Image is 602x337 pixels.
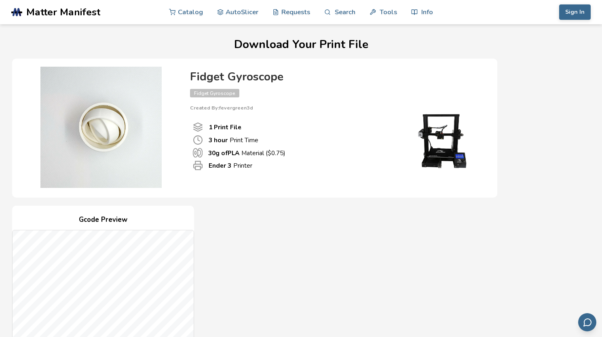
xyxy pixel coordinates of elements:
h1: Download Your Print File [12,38,590,51]
button: Sign In [559,4,591,20]
b: 30 g of PLA [208,149,239,157]
img: Printer [400,111,481,171]
p: Material ($ 0.75 ) [208,149,285,157]
p: Created By: fevergreen3d [190,105,481,111]
b: 3 hour [209,136,228,144]
span: Matter Manifest [26,6,100,18]
span: Print Time [193,135,203,145]
img: Product [20,67,182,188]
span: Fidget Gyroscope [190,89,239,97]
p: Printer [209,161,252,170]
h4: Fidget Gyroscope [190,71,481,83]
span: Number Of Print files [193,122,203,132]
b: Ender 3 [209,161,231,170]
span: Printer [193,160,203,171]
p: Print Time [209,136,258,144]
h4: Gcode Preview [12,214,194,226]
b: 1 Print File [209,123,241,131]
button: Send feedback via email [578,313,596,331]
span: Material Used [193,148,203,158]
